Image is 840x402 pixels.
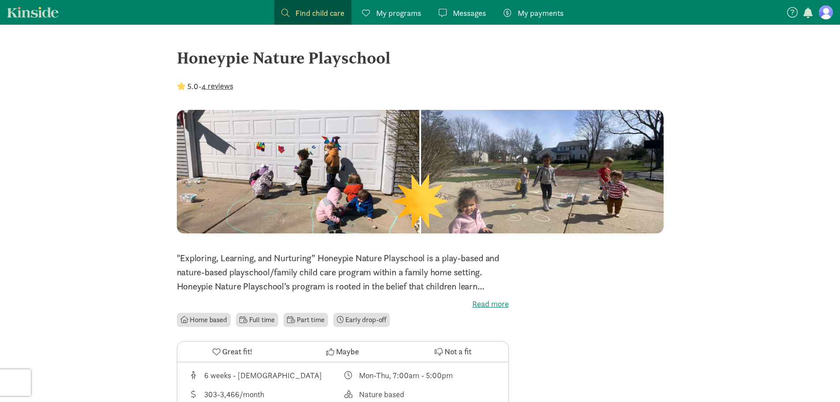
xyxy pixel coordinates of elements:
div: Average tuition for this program [188,388,343,400]
div: Age range for children that this provider cares for [188,369,343,381]
li: Early drop-off [333,313,390,327]
button: Not a fit [398,342,508,362]
span: My programs [376,7,421,19]
button: Maybe [287,342,398,362]
span: Messages [453,7,486,19]
span: Great fit! [222,346,252,357]
div: Mon-Thu, 7:00am - 5:00pm [359,369,453,381]
li: Part time [284,313,328,327]
p: "Exploring, Learning, and Nurturing” Honeypie Nature Playschool is a play-based and nature-based ... [177,251,509,293]
li: Full time [236,313,278,327]
span: My payments [518,7,564,19]
div: 303-3,466/month [204,388,264,400]
li: Home based [177,313,231,327]
span: Maybe [336,346,359,357]
strong: 5.0 [187,81,198,91]
div: Class schedule [343,369,498,381]
span: Find child care [295,7,344,19]
div: 6 weeks - [DEMOGRAPHIC_DATA] [204,369,322,381]
div: Nature based [359,388,404,400]
button: 4 reviews [202,80,233,92]
div: Honeypie Nature Playschool [177,46,664,70]
span: Not a fit [444,346,471,357]
label: Read more [177,299,509,309]
div: - [177,80,233,92]
button: Great fit! [177,342,287,362]
a: Kinside [7,7,59,18]
div: This provider's education philosophy [343,388,498,400]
